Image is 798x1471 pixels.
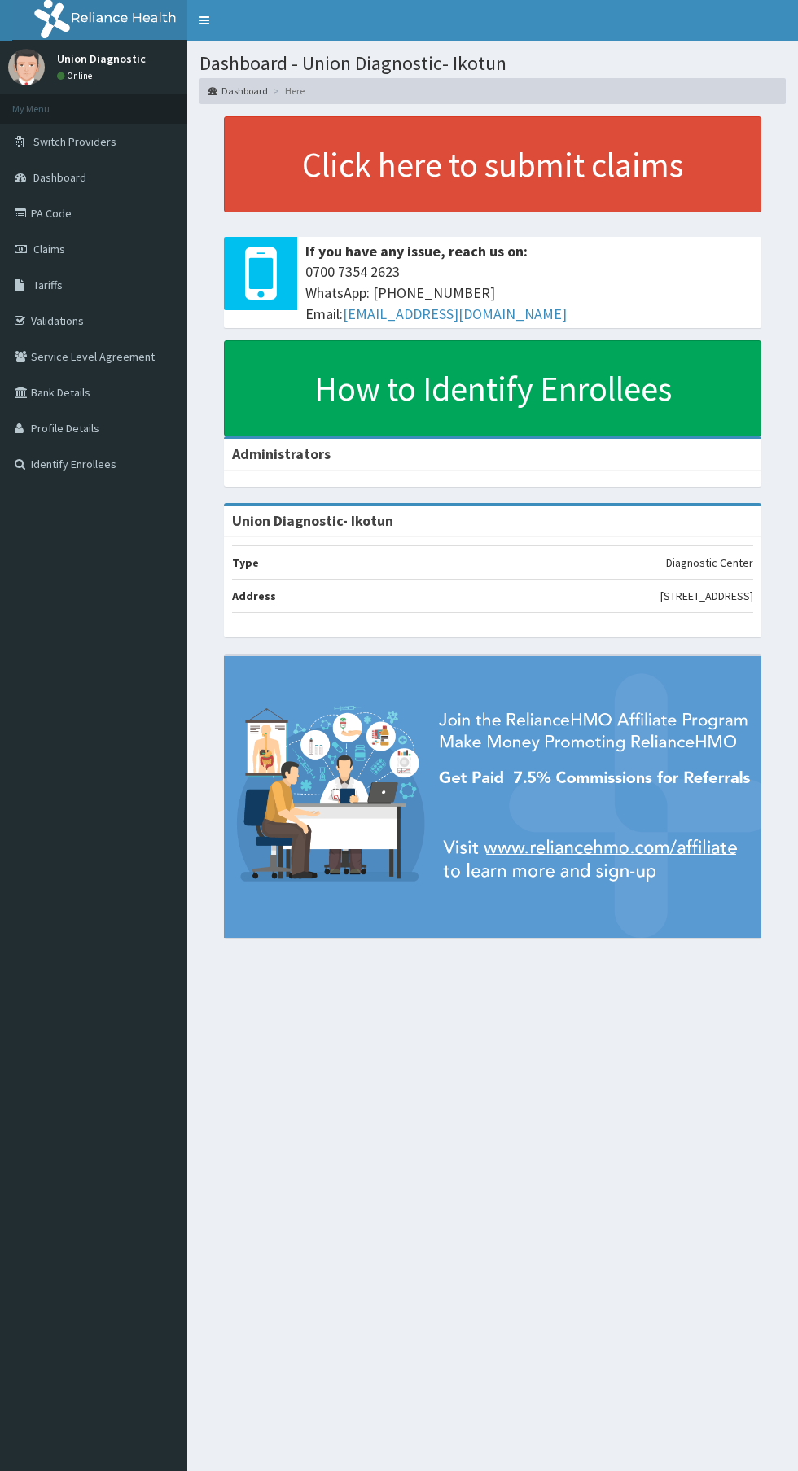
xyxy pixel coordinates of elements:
a: [EMAIL_ADDRESS][DOMAIN_NAME] [343,304,567,323]
span: Claims [33,242,65,256]
strong: Union Diagnostic- Ikotun [232,511,393,530]
span: Dashboard [33,170,86,185]
a: Online [57,70,96,81]
h1: Dashboard - Union Diagnostic- Ikotun [199,53,786,74]
b: Administrators [232,444,331,463]
b: If you have any issue, reach us on: [305,242,528,260]
b: Address [232,589,276,603]
span: 0700 7354 2623 WhatsApp: [PHONE_NUMBER] Email: [305,261,753,324]
a: Dashboard [208,84,268,98]
a: Click here to submit claims [224,116,761,212]
p: Union Diagnostic [57,53,146,64]
img: provider-team-banner.png [224,656,761,937]
p: Diagnostic Center [666,554,753,571]
img: User Image [8,49,45,85]
li: Here [270,84,305,98]
p: [STREET_ADDRESS] [660,588,753,604]
b: Type [232,555,259,570]
span: Tariffs [33,278,63,292]
a: How to Identify Enrollees [224,340,761,436]
span: Switch Providers [33,134,116,149]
